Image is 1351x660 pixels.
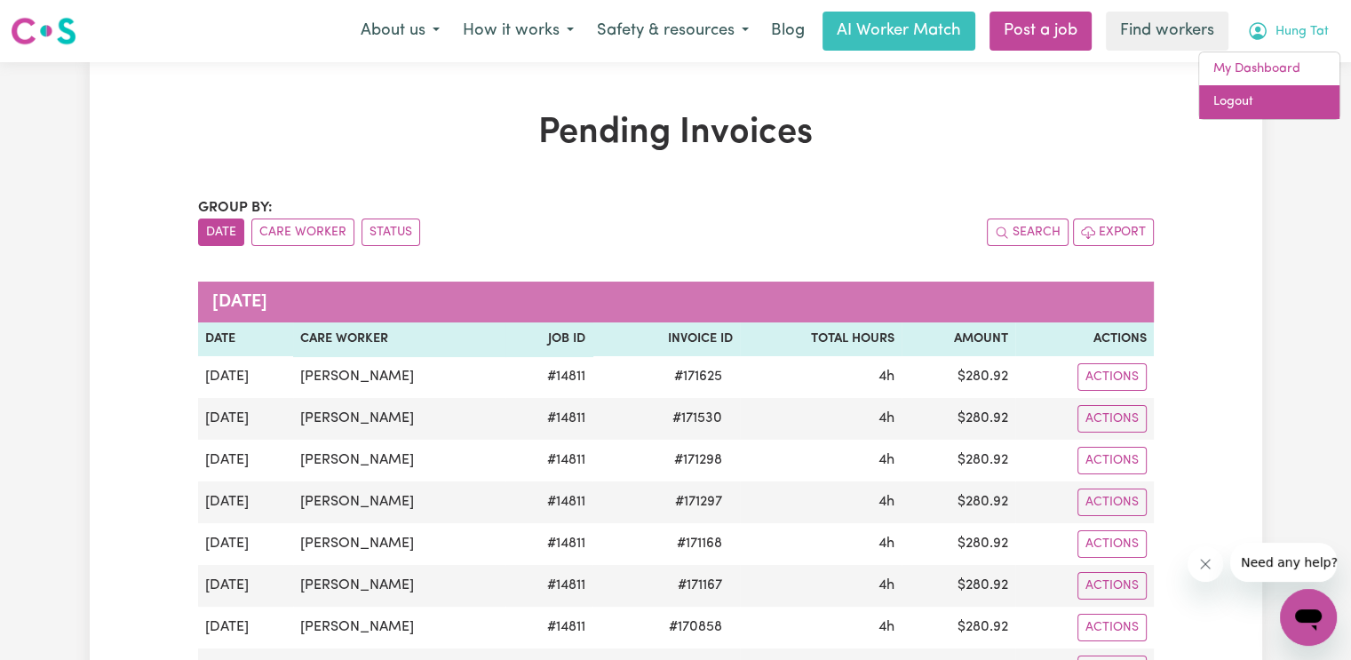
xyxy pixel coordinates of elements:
span: 4 hours [878,411,894,425]
button: How it works [451,12,585,50]
span: 4 hours [878,537,894,551]
button: sort invoices by date [198,219,244,246]
td: # 14811 [505,356,592,398]
a: My Dashboard [1199,52,1339,86]
button: About us [349,12,451,50]
td: # 14811 [505,565,592,607]
td: # 14811 [505,607,592,648]
iframe: Close message [1188,546,1223,582]
td: $ 280.92 [902,440,1015,481]
button: Export [1073,219,1154,246]
a: Careseekers logo [11,11,76,52]
th: Actions [1015,322,1154,356]
span: # 171530 [662,408,733,429]
span: Need any help? [11,12,107,27]
th: Job ID [505,322,592,356]
th: Total Hours [740,322,902,356]
iframe: Message from company [1230,543,1337,582]
th: Invoice ID [592,322,740,356]
caption: [DATE] [198,282,1154,322]
button: sort invoices by care worker [251,219,354,246]
div: My Account [1198,52,1340,120]
td: [DATE] [198,607,294,648]
span: # 170858 [658,616,733,638]
h1: Pending Invoices [198,112,1154,155]
a: AI Worker Match [823,12,975,51]
td: [DATE] [198,565,294,607]
span: 4 hours [878,453,894,467]
a: Blog [760,12,815,51]
span: # 171298 [664,449,733,471]
td: [PERSON_NAME] [293,440,505,481]
th: Date [198,322,294,356]
td: $ 280.92 [902,607,1015,648]
button: sort invoices by paid status [362,219,420,246]
span: 4 hours [878,370,894,384]
th: Amount [902,322,1015,356]
td: $ 280.92 [902,565,1015,607]
td: # 14811 [505,398,592,440]
button: Safety & resources [585,12,760,50]
td: [PERSON_NAME] [293,523,505,565]
span: 4 hours [878,578,894,592]
td: [PERSON_NAME] [293,565,505,607]
img: Careseekers logo [11,15,76,47]
td: [DATE] [198,440,294,481]
td: [DATE] [198,523,294,565]
td: $ 280.92 [902,481,1015,523]
button: Actions [1077,489,1147,516]
td: $ 280.92 [902,398,1015,440]
span: 4 hours [878,620,894,634]
a: Logout [1199,85,1339,119]
td: [PERSON_NAME] [293,481,505,523]
span: Group by: [198,201,273,215]
button: Search [987,219,1069,246]
button: Actions [1077,447,1147,474]
span: # 171625 [664,366,733,387]
td: [PERSON_NAME] [293,398,505,440]
button: Actions [1077,614,1147,641]
button: Actions [1077,363,1147,391]
td: # 14811 [505,481,592,523]
td: [DATE] [198,356,294,398]
td: # 14811 [505,440,592,481]
span: # 171168 [666,533,733,554]
td: [PERSON_NAME] [293,356,505,398]
button: Actions [1077,572,1147,600]
button: Actions [1077,405,1147,433]
td: $ 280.92 [902,356,1015,398]
span: Hung Tat [1276,22,1329,42]
iframe: Button to launch messaging window [1280,589,1337,646]
a: Post a job [989,12,1092,51]
span: 4 hours [878,495,894,509]
td: [PERSON_NAME] [293,607,505,648]
th: Care Worker [293,322,505,356]
td: $ 280.92 [902,523,1015,565]
td: # 14811 [505,523,592,565]
a: Find workers [1106,12,1228,51]
span: # 171167 [667,575,733,596]
button: My Account [1236,12,1340,50]
span: # 171297 [664,491,733,513]
button: Actions [1077,530,1147,558]
td: [DATE] [198,398,294,440]
td: [DATE] [198,481,294,523]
